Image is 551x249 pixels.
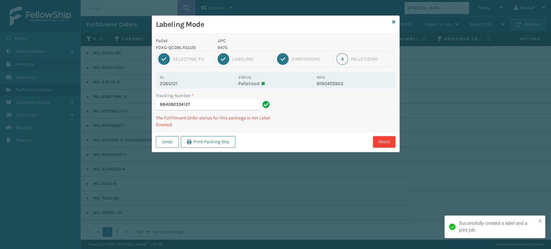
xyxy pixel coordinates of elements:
label: Tracking Number [156,92,194,99]
label: MPO: [317,75,326,80]
div: Labeling [232,56,271,62]
div: Selecting FO [173,56,211,62]
div: Palletizing [351,56,393,62]
p: 9475 [218,44,313,51]
p: FDXG-QCD8LXGU2E [156,44,210,51]
div: Dimensions [291,56,330,62]
button: Print Packing Slip [181,136,235,148]
div: Successfully created a label and a print job. [459,220,536,234]
h3: Labeling Mode [156,20,390,29]
label: Id: [160,75,164,80]
label: Status: [238,75,252,80]
p: 2060121 [160,81,234,86]
p: Palletized [238,81,313,86]
p: The Fulfillment Order status for this package is not Label Created. [156,115,272,128]
p: Pallet [156,37,210,44]
button: Abort [373,136,395,148]
p: 8190455903 [317,81,391,86]
p: UPC [218,37,313,44]
button: Undo [156,136,179,148]
div: 2 [218,53,229,65]
div: 1 [158,53,170,65]
div: 4 [336,53,348,65]
button: close [538,218,543,224]
div: 3 [277,53,289,65]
